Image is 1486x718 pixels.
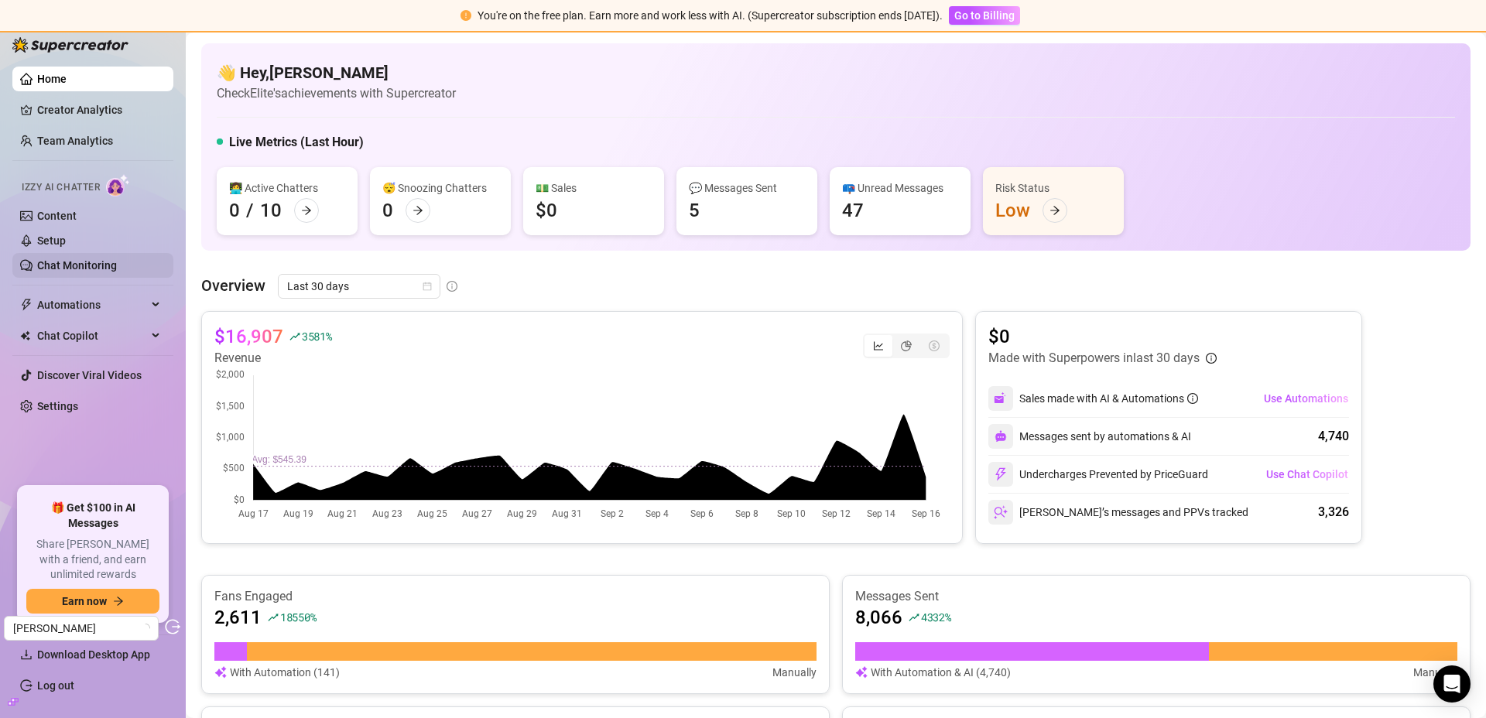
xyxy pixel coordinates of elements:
div: 💵 Sales [536,179,652,197]
img: Chat Copilot [20,330,30,341]
a: Setup [37,234,66,247]
div: Open Intercom Messenger [1433,665,1471,703]
span: download [20,648,33,661]
h5: Live Metrics (Last Hour) [229,133,364,152]
div: 👩‍💻 Active Chatters [229,179,345,197]
span: info-circle [1206,353,1217,364]
div: segmented control [863,333,950,358]
img: svg%3e [994,505,1008,519]
article: Overview [201,274,265,297]
div: Messages sent by automations & AI [988,424,1191,449]
span: loading [141,624,150,633]
article: Revenue [214,349,332,368]
article: Messages Sent [855,588,1457,605]
span: Earn now [62,595,107,607]
span: arrow-right [413,205,423,216]
article: Manually [772,664,817,681]
div: 10 [260,198,282,223]
img: svg%3e [214,664,227,681]
div: 📪 Unread Messages [842,179,958,197]
span: Use Chat Copilot [1266,468,1348,480]
a: Discover Viral Videos [37,369,142,381]
div: 💬 Messages Sent [689,179,805,197]
div: 0 [229,198,240,223]
img: AI Chatter [106,174,130,197]
div: 😴 Snoozing Chatters [382,179,498,197]
img: svg%3e [995,430,1007,443]
div: 3,326 [1318,503,1349,521]
img: logo-BBDzfeDw.svg [12,37,128,53]
button: Use Automations [1263,386,1349,411]
span: line-chart [873,340,884,351]
div: [PERSON_NAME]’s messages and PPVs tracked [988,500,1248,525]
span: logout [165,619,180,634]
span: dollar-circle [929,340,940,351]
div: Risk Status [995,179,1111,197]
span: pie-chart [901,340,912,351]
a: Go to Billing [949,9,1020,22]
span: thunderbolt [20,299,33,311]
span: arrow-right [301,205,312,216]
a: Team Analytics [37,135,113,147]
span: arrow-right [113,596,124,607]
span: exclamation-circle [461,10,471,21]
img: svg%3e [994,467,1008,481]
article: 2,611 [214,605,262,630]
article: 8,066 [855,605,902,630]
span: info-circle [447,281,457,292]
span: Use Automations [1264,392,1348,405]
div: Undercharges Prevented by PriceGuard [988,462,1208,487]
a: Log out [37,679,74,692]
span: rise [268,612,279,623]
article: With Automation (141) [230,664,340,681]
div: $0 [536,198,557,223]
span: Share [PERSON_NAME] with a friend, and earn unlimited rewards [26,537,159,583]
span: build [8,696,19,707]
a: Content [37,210,77,222]
div: 5 [689,198,700,223]
span: Download Desktop App [37,648,150,661]
span: Izzy AI Chatter [22,180,100,195]
span: Last 30 days [287,275,431,298]
span: 4332 % [921,610,951,624]
article: Manually [1413,664,1457,681]
article: Fans Engaged [214,588,817,605]
article: With Automation & AI (4,740) [871,664,1011,681]
div: 4,740 [1318,427,1349,446]
article: $0 [988,324,1217,349]
a: Chat Monitoring [37,259,117,272]
button: Use Chat Copilot [1265,462,1349,487]
article: Check Elite's achievements with Supercreator [217,84,456,103]
span: calendar [423,282,432,291]
h4: 👋 Hey, [PERSON_NAME] [217,62,456,84]
span: Chat Copilot [37,323,147,348]
img: svg%3e [855,664,868,681]
span: Martin Hořák [13,617,149,640]
article: Made with Superpowers in last 30 days [988,349,1200,368]
span: 18550 % [280,610,316,624]
a: Creator Analytics [37,97,161,122]
span: info-circle [1187,393,1198,404]
span: 🎁 Get $100 in AI Messages [26,501,159,531]
button: Go to Billing [949,6,1020,25]
span: You're on the free plan. Earn more and work less with AI. (Supercreator subscription ends [DATE]). [478,9,943,22]
div: 47 [842,198,864,223]
span: 3581 % [302,329,332,344]
img: svg%3e [994,391,1008,405]
button: Earn nowarrow-right [26,589,159,614]
span: Automations [37,292,147,317]
article: $16,907 [214,324,283,349]
span: rise [289,331,300,342]
div: Sales made with AI & Automations [1019,390,1198,407]
span: Go to Billing [954,9,1015,22]
span: rise [909,612,919,623]
div: 0 [382,198,393,223]
a: Settings [37,400,78,412]
a: Home [37,73,67,85]
span: arrow-right [1049,205,1060,216]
